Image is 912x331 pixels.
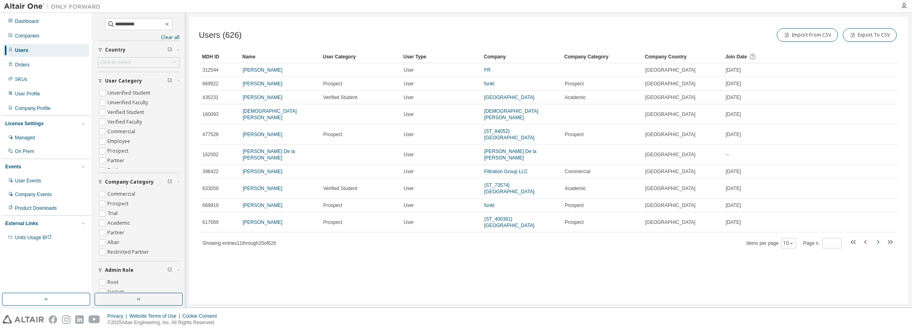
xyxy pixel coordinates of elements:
div: Managed [15,134,35,141]
label: Employee [107,137,132,146]
span: Prospect [565,81,584,87]
div: User Profile [15,91,40,97]
span: [GEOGRAPHIC_DATA] [645,131,695,138]
span: Prospect [323,219,342,225]
div: Company Country [645,50,719,63]
a: [PERSON_NAME] [243,169,283,174]
div: MDH ID [202,50,236,63]
label: Trial [107,165,119,175]
div: User Type [403,50,477,63]
p: © 2025 Altair Engineering, Inc. All Rights Reserved. [107,319,222,326]
span: 312544 [202,67,219,73]
span: Clear filter [167,179,172,185]
div: Name [242,50,316,63]
span: Join Date [725,54,747,60]
span: Verified Student [323,94,357,101]
span: Clear filter [167,267,172,273]
span: -- [726,151,729,158]
span: User [404,111,414,118]
div: User Events [15,178,41,184]
svg: Date when the user was first added or directly signed up. If the user was deleted and later re-ad... [749,53,756,60]
span: Company Category [105,179,154,185]
span: [GEOGRAPHIC_DATA] [645,202,695,209]
span: Prospect [565,219,584,225]
span: User [404,67,414,73]
button: User Category [98,72,180,90]
span: [GEOGRAPHIC_DATA] [645,151,695,158]
img: linkedin.svg [75,315,84,324]
span: Academic [565,185,586,192]
span: Prospect [323,131,342,138]
label: Root [107,277,120,287]
a: Clear all [98,34,180,41]
span: User [404,94,414,101]
span: [GEOGRAPHIC_DATA] [645,219,695,225]
label: Altair [107,238,121,247]
span: Clear filter [167,47,172,53]
span: 669919 [202,202,219,209]
div: Company Category [564,50,638,63]
button: Company Category [98,173,180,191]
a: [GEOGRAPHIC_DATA] [484,95,534,100]
button: Admin Role [98,261,180,279]
div: Events [5,163,21,170]
span: [GEOGRAPHIC_DATA] [645,67,695,73]
div: Company Profile [15,105,51,112]
label: Verified Student [107,108,146,117]
span: 160093 [202,111,219,118]
span: User [404,202,414,209]
span: [DATE] [726,131,741,138]
span: [DATE] [726,202,741,209]
a: [DEMOGRAPHIC_DATA][PERSON_NAME] [484,108,538,120]
span: [DATE] [726,219,741,225]
div: SKUs [15,76,27,83]
a: [DEMOGRAPHIC_DATA][PERSON_NAME] [243,108,297,120]
div: License Settings [5,120,43,127]
span: [DATE] [726,111,741,118]
a: FR [484,67,491,73]
span: Commercial [565,168,590,175]
span: Verified Student [323,185,357,192]
a: [PERSON_NAME] [243,219,283,225]
label: Unverified Student [107,88,152,98]
div: Dashboard [15,18,39,25]
button: Import From CSV [777,28,838,42]
span: 162002 [202,151,219,158]
span: User Category [105,78,142,84]
span: 617669 [202,219,219,225]
span: 477528 [202,131,219,138]
span: 633059 [202,185,219,192]
span: User [404,151,414,158]
a: Filtration Group LLC [484,169,528,174]
div: Product Downloads [15,205,57,211]
span: User [404,185,414,192]
a: [PERSON_NAME] [243,67,283,73]
a: [PERSON_NAME] [243,186,283,191]
span: Prospect [565,131,584,138]
span: Prospect [565,202,584,209]
div: Website Terms of Use [129,313,182,319]
span: [GEOGRAPHIC_DATA] [645,94,695,101]
a: [PERSON_NAME] [243,132,283,137]
span: Users (626) [199,31,242,40]
label: Prospect [107,199,130,209]
button: Export To CSV [843,28,897,42]
div: Users [15,47,28,54]
label: Partner [107,156,126,165]
div: Companies [15,33,39,39]
div: Click to select [100,59,131,66]
span: [GEOGRAPHIC_DATA] [645,81,695,87]
label: Commercial [107,127,137,137]
img: Altair One [4,2,105,10]
img: instagram.svg [62,315,70,324]
span: Items per page [747,238,796,248]
label: Unverified Faculty [107,98,150,108]
span: Prospect [323,81,342,87]
div: Click to select [98,58,179,67]
span: Prospect [323,202,342,209]
a: {ST_400381} [GEOGRAPHIC_DATA] [484,216,534,228]
span: Country [105,47,126,53]
div: Company Events [15,191,52,198]
div: Orders [15,62,30,68]
span: Page n. [803,238,842,248]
